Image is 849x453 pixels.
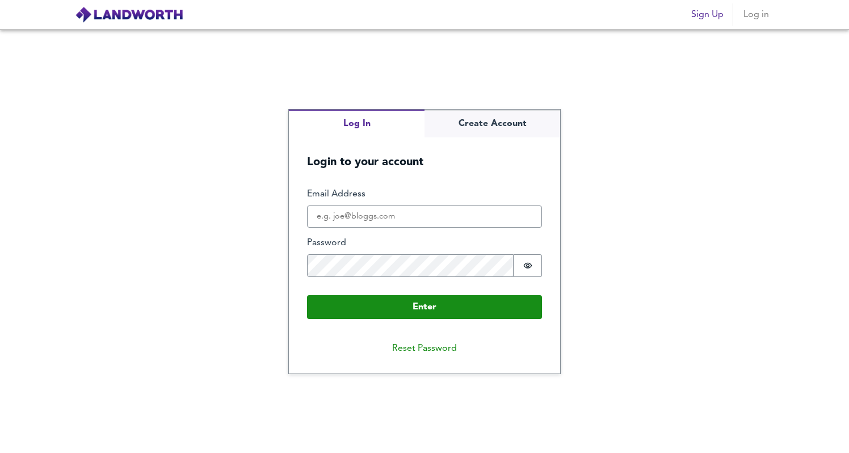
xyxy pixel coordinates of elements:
[307,205,542,228] input: e.g. joe@bloggs.com
[75,6,183,23] img: logo
[687,3,728,26] button: Sign Up
[307,237,542,250] label: Password
[691,7,724,23] span: Sign Up
[738,3,774,26] button: Log in
[289,137,560,170] h5: Login to your account
[514,254,542,277] button: Show password
[289,110,424,137] button: Log In
[424,110,560,137] button: Create Account
[742,7,770,23] span: Log in
[383,337,466,360] button: Reset Password
[307,295,542,319] button: Enter
[307,188,542,201] label: Email Address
